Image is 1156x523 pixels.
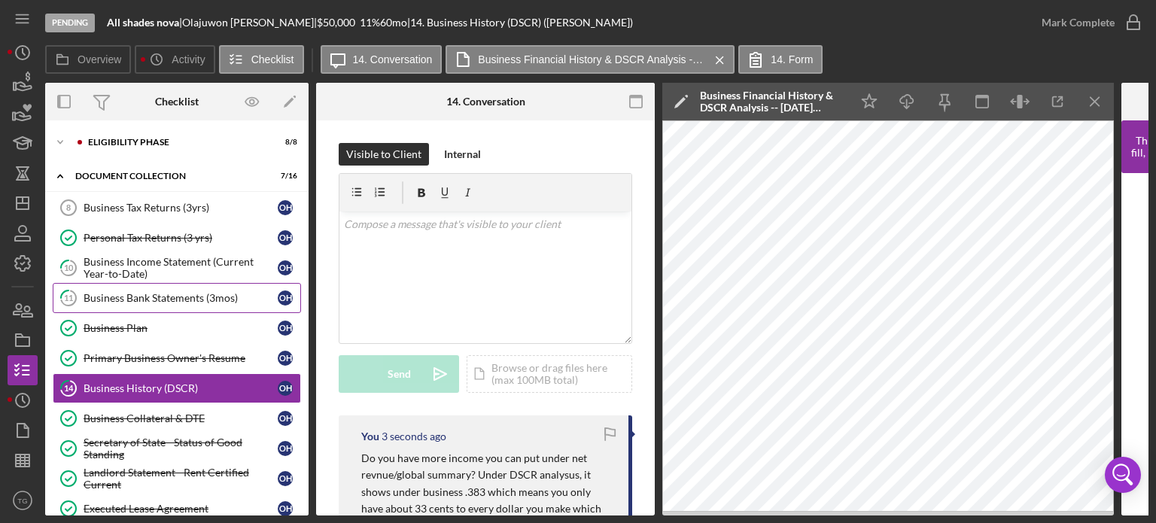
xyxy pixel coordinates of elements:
tspan: 8 [66,203,71,212]
button: 14. Form [738,45,823,74]
div: Business History (DSCR) [84,382,278,394]
label: Checklist [251,53,294,65]
div: Open Intercom Messenger [1105,457,1141,493]
div: O H [278,441,293,456]
span: $50,000 [317,16,355,29]
button: Activity [135,45,214,74]
label: Business Financial History & DSCR Analysis -- [DATE] 12_38pm.pdf [478,53,704,65]
div: Primary Business Owner's Resume [84,352,278,364]
div: O H [278,260,293,275]
label: Activity [172,53,205,65]
time: 2025-09-14 00:52 [382,430,446,442]
div: 14. Conversation [446,96,525,108]
a: 11Business Bank Statements (3mos)OH [53,283,301,313]
div: O H [278,411,293,426]
div: Pending [45,14,95,32]
div: Business Tax Returns (3yrs) [84,202,278,214]
label: 14. Conversation [353,53,433,65]
div: Olajuwon [PERSON_NAME] | [182,17,317,29]
div: Send [388,355,411,393]
div: Eligibility Phase [88,138,260,147]
div: Mark Complete [1042,8,1115,38]
div: O H [278,230,293,245]
tspan: 14 [64,383,74,393]
tspan: 11 [64,293,73,303]
div: O H [278,321,293,336]
div: Visible to Client [346,143,421,166]
button: 14. Conversation [321,45,443,74]
a: 10Business Income Statement (Current Year-to-Date)OH [53,253,301,283]
div: Personal Tax Returns (3 yrs) [84,232,278,244]
button: Overview [45,45,131,74]
div: You [361,430,379,442]
button: Checklist [219,45,304,74]
div: O H [278,381,293,396]
a: Business PlanOH [53,313,301,343]
div: Checklist [155,96,199,108]
a: Primary Business Owner's ResumeOH [53,343,301,373]
div: O H [278,501,293,516]
div: Business Plan [84,322,278,334]
button: Visible to Client [339,143,429,166]
button: Business Financial History & DSCR Analysis -- [DATE] 12_38pm.pdf [446,45,735,74]
button: Send [339,355,459,393]
a: 14Business History (DSCR)OH [53,373,301,403]
div: 60 mo [380,17,407,29]
div: O H [278,351,293,366]
div: Document Collection [75,172,260,181]
button: Mark Complete [1027,8,1148,38]
div: Business Bank Statements (3mos) [84,292,278,304]
div: O H [278,290,293,306]
div: Business Income Statement (Current Year-to-Date) [84,256,278,280]
div: O H [278,200,293,215]
tspan: 10 [64,263,74,272]
a: Landlord Statement - Rent Certified CurrentOH [53,464,301,494]
label: Overview [78,53,121,65]
label: 14. Form [771,53,813,65]
div: Executed Lease Agreement [84,503,278,515]
div: Business Financial History & DSCR Analysis -- [DATE] 12_38pm.pdf [700,90,843,114]
div: | [107,17,182,29]
div: Business Collateral & DTE [84,412,278,424]
div: Secretary of State - Status of Good Standing [84,436,278,461]
div: 8 / 8 [270,138,297,147]
a: Secretary of State - Status of Good StandingOH [53,433,301,464]
div: 7 / 16 [270,172,297,181]
div: | 14. Business History (DSCR) ([PERSON_NAME]) [407,17,633,29]
a: Personal Tax Returns (3 yrs)OH [53,223,301,253]
div: Landlord Statement - Rent Certified Current [84,467,278,491]
button: TG [8,485,38,515]
button: Internal [437,143,488,166]
div: 11 % [360,17,380,29]
text: TG [17,497,27,505]
b: All shades nova [107,16,179,29]
div: Internal [444,143,481,166]
div: O H [278,471,293,486]
a: 8Business Tax Returns (3yrs)OH [53,193,301,223]
a: Business Collateral & DTEOH [53,403,301,433]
